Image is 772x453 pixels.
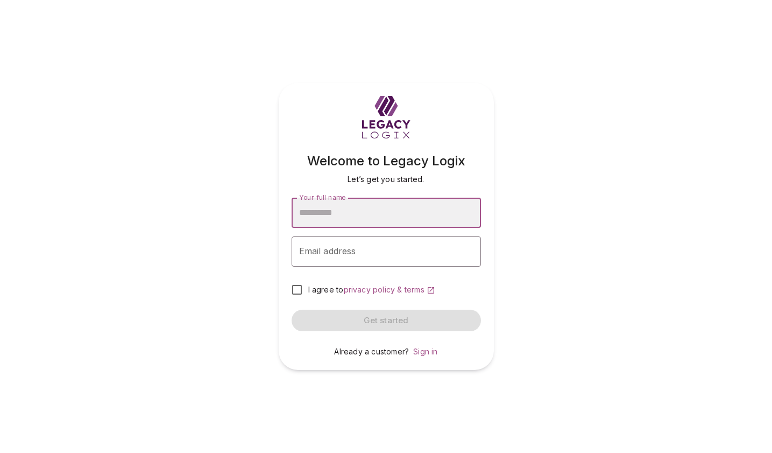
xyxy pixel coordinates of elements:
span: privacy policy & terms [344,285,424,294]
span: I agree to [308,285,344,294]
span: Let’s get you started. [348,175,424,184]
span: Your full name [299,193,345,201]
a: Sign in [413,347,437,356]
a: privacy policy & terms [344,285,435,294]
span: Welcome to Legacy Logix [307,153,465,169]
span: Already a customer? [334,347,409,356]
